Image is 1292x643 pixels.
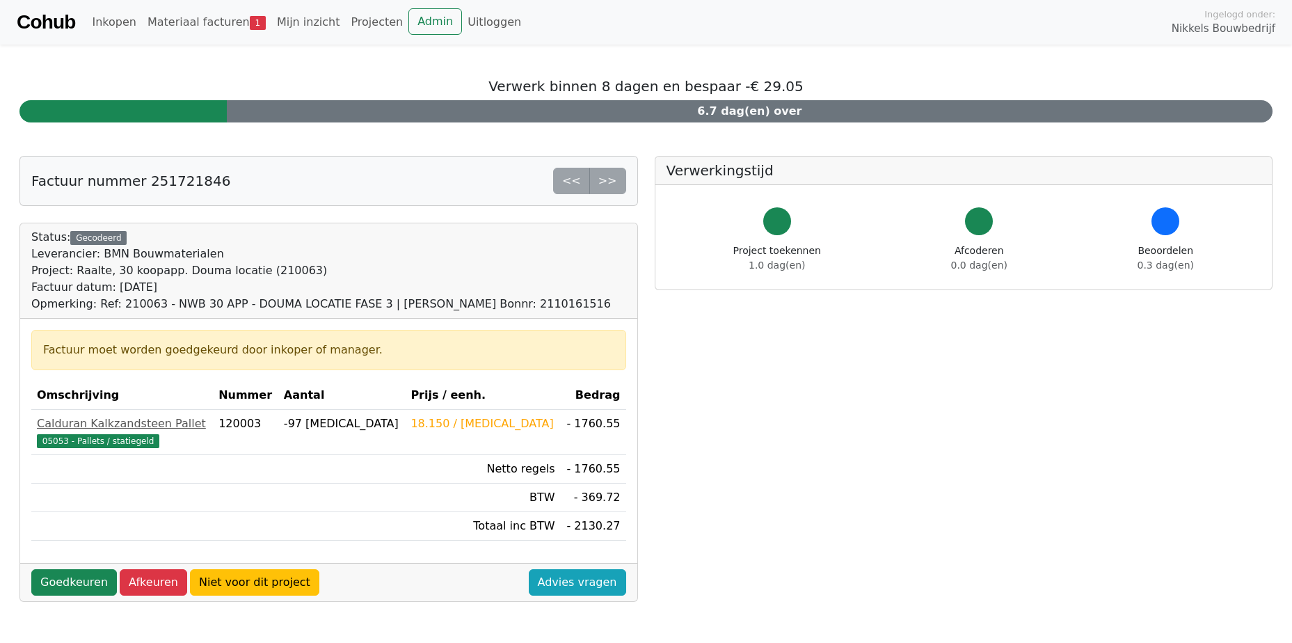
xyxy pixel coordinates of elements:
[31,381,213,410] th: Omschrijving
[70,231,127,245] div: Gecodeerd
[120,569,187,596] a: Afkeuren
[405,512,560,541] td: Totaal inc BTW
[278,381,406,410] th: Aantal
[667,162,1261,179] h5: Verwerkingstijd
[410,415,555,432] div: 18.150 / [MEDICAL_DATA]
[227,100,1273,122] div: 6.7 dag(en) over
[951,244,1007,273] div: Afcoderen
[284,415,400,432] div: -97 [MEDICAL_DATA]
[405,484,560,512] td: BTW
[1172,21,1275,37] span: Nikkels Bouwbedrijf
[733,244,821,273] div: Project toekennen
[37,415,207,449] a: Calduran Kalkzandsteen Pallet05053 - Pallets / statiegeld
[529,569,626,596] a: Advies vragen
[31,279,611,296] div: Factuur datum: [DATE]
[405,455,560,484] td: Netto regels
[19,78,1273,95] h5: Verwerk binnen 8 dagen en bespaar -€ 29.05
[31,569,117,596] a: Goedkeuren
[213,381,278,410] th: Nummer
[86,8,141,36] a: Inkopen
[561,410,626,455] td: - 1760.55
[142,8,271,36] a: Materiaal facturen1
[749,260,805,271] span: 1.0 dag(en)
[213,410,278,455] td: 120003
[462,8,527,36] a: Uitloggen
[31,173,230,189] h5: Factuur nummer 251721846
[951,260,1007,271] span: 0.0 dag(en)
[271,8,346,36] a: Mijn inzicht
[405,381,560,410] th: Prijs / eenh.
[250,16,266,30] span: 1
[408,8,462,35] a: Admin
[561,512,626,541] td: - 2130.27
[561,455,626,484] td: - 1760.55
[31,296,611,312] div: Opmerking: Ref: 210063 - NWB 30 APP - DOUMA LOCATIE FASE 3 | [PERSON_NAME] Bonnr: 2110161516
[37,415,207,432] div: Calduran Kalkzandsteen Pallet
[31,229,611,312] div: Status:
[37,434,159,448] span: 05053 - Pallets / statiegeld
[43,342,614,358] div: Factuur moet worden goedgekeurd door inkoper of manager.
[17,6,75,39] a: Cohub
[1204,8,1275,21] span: Ingelogd onder:
[1138,260,1194,271] span: 0.3 dag(en)
[31,246,611,262] div: Leverancier: BMN Bouwmaterialen
[1138,244,1194,273] div: Beoordelen
[561,381,626,410] th: Bedrag
[561,484,626,512] td: - 369.72
[345,8,408,36] a: Projecten
[190,569,319,596] a: Niet voor dit project
[31,262,611,279] div: Project: Raalte, 30 koopapp. Douma locatie (210063)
